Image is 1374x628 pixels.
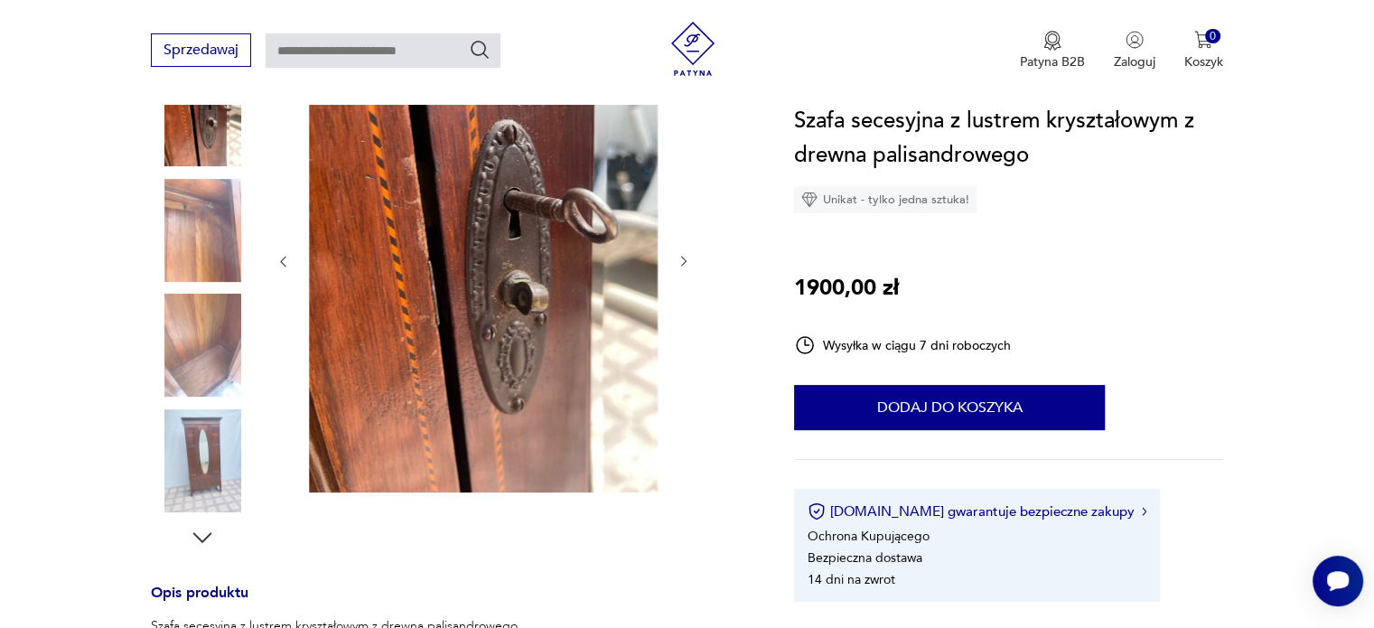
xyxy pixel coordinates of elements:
[794,271,899,305] p: 1900,00 zł
[794,104,1223,173] h1: Szafa secesyjna z lustrem kryształowym z drewna palisandrowego
[151,45,251,58] a: Sprzedawaj
[151,409,254,512] img: Zdjęcie produktu Szafa secesyjna z lustrem kryształowym z drewna palisandrowego
[808,549,922,567] li: Bezpieczna dostawa
[794,186,977,213] div: Unikat - tylko jedna sztuka!
[151,587,751,617] h3: Opis produktu
[1020,31,1085,70] a: Ikona medaluPatyna B2B
[151,179,254,282] img: Zdjęcie produktu Szafa secesyjna z lustrem kryształowym z drewna palisandrowego
[1114,31,1155,70] button: Zaloguj
[1114,53,1155,70] p: Zaloguj
[1194,31,1212,49] img: Ikona koszyka
[151,63,254,166] img: Zdjęcie produktu Szafa secesyjna z lustrem kryształowym z drewna palisandrowego
[666,22,720,76] img: Patyna - sklep z meblami i dekoracjami vintage
[1043,31,1061,51] img: Ikona medalu
[151,33,251,67] button: Sprzedawaj
[1142,507,1147,516] img: Ikona strzałki w prawo
[1184,53,1223,70] p: Koszyk
[309,27,658,492] img: Zdjęcie produktu Szafa secesyjna z lustrem kryształowym z drewna palisandrowego
[808,528,930,545] li: Ochrona Kupującego
[794,385,1105,430] button: Dodaj do koszyka
[1205,29,1220,44] div: 0
[1020,53,1085,70] p: Patyna B2B
[151,294,254,397] img: Zdjęcie produktu Szafa secesyjna z lustrem kryształowym z drewna palisandrowego
[801,192,818,208] img: Ikona diamentu
[1313,556,1363,606] iframe: Smartsupp widget button
[1020,31,1085,70] button: Patyna B2B
[794,334,1011,356] div: Wysyłka w ciągu 7 dni roboczych
[808,571,895,588] li: 14 dni na zwrot
[808,502,826,520] img: Ikona certyfikatu
[469,39,491,61] button: Szukaj
[808,502,1146,520] button: [DOMAIN_NAME] gwarantuje bezpieczne zakupy
[1184,31,1223,70] button: 0Koszyk
[1126,31,1144,49] img: Ikonka użytkownika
